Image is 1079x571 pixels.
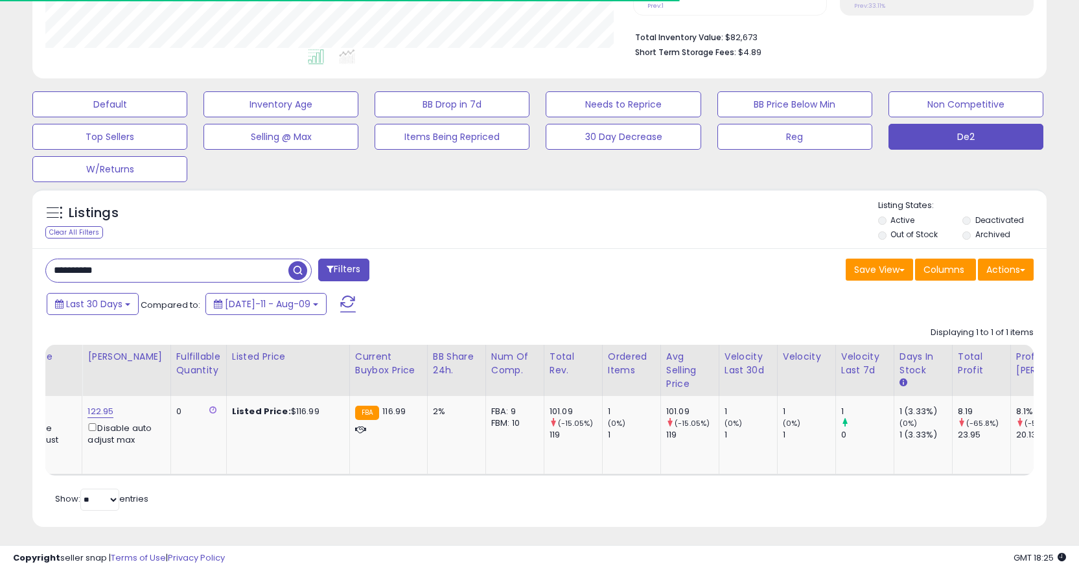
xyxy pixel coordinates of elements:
[725,406,777,417] div: 1
[923,263,964,276] span: Columns
[878,200,1047,212] p: Listing States:
[899,406,952,417] div: 1 (3.33%)
[47,293,139,315] button: Last 30 Days
[32,124,187,150] button: Top Sellers
[725,350,772,377] div: Velocity Last 30d
[66,297,122,310] span: Last 30 Days
[203,91,358,117] button: Inventory Age
[958,350,1005,377] div: Total Profit
[958,406,1010,417] div: 8.19
[491,406,534,417] div: FBA: 9
[888,124,1043,150] button: De2
[318,259,369,281] button: Filters
[375,124,529,150] button: Items Being Repriced
[635,47,736,58] b: Short Term Storage Fees:
[491,350,539,377] div: Num of Comp.
[915,259,976,281] button: Columns
[647,2,664,10] small: Prev: 1
[608,406,660,417] div: 1
[608,418,626,428] small: (0%)
[355,350,422,377] div: Current Buybox Price
[975,229,1010,240] label: Archived
[783,429,835,441] div: 1
[433,350,480,377] div: BB Share 24h.
[550,350,597,377] div: Total Rev.
[205,293,327,315] button: [DATE]-11 - Aug-09
[608,429,660,441] div: 1
[13,552,60,564] strong: Copyright
[841,429,894,441] div: 0
[87,350,165,364] div: [PERSON_NAME]
[1014,552,1066,564] span: 2025-09-9 18:25 GMT
[141,299,200,311] span: Compared to:
[854,2,885,10] small: Prev: 33.11%
[725,429,777,441] div: 1
[783,350,830,364] div: Velocity
[168,552,225,564] a: Privacy Policy
[890,229,938,240] label: Out of Stock
[635,29,1024,44] li: $82,673
[232,405,291,417] b: Listed Price:
[666,350,714,391] div: Avg Selling Price
[841,406,894,417] div: 1
[725,418,743,428] small: (0%)
[890,215,914,226] label: Active
[899,377,907,389] small: Days In Stock.
[975,215,1024,226] label: Deactivated
[375,91,529,117] button: BB Drop in 7d
[966,418,999,428] small: (-65.8%)
[717,91,872,117] button: BB Price Below Min
[32,156,187,182] button: W/Returns
[783,418,801,428] small: (0%)
[32,91,187,117] button: Default
[69,204,119,222] h5: Listings
[899,429,952,441] div: 1 (3.33%)
[111,552,166,564] a: Terms of Use
[666,406,719,417] div: 101.09
[717,124,872,150] button: Reg
[355,406,379,420] small: FBA
[433,406,476,417] div: 2%
[10,350,76,364] div: Min Price
[635,32,723,43] b: Total Inventory Value:
[1025,418,1061,428] small: (-59.76%)
[846,259,913,281] button: Save View
[888,91,1043,117] button: Non Competitive
[546,91,701,117] button: Needs to Reprice
[841,350,888,377] div: Velocity Last 7d
[958,429,1010,441] div: 23.95
[608,350,655,377] div: Ordered Items
[546,124,701,150] button: 30 Day Decrease
[558,418,593,428] small: (-15.05%)
[232,350,344,364] div: Listed Price
[225,297,310,310] span: [DATE]-11 - Aug-09
[675,418,710,428] small: (-15.05%)
[738,46,761,58] span: $4.89
[550,406,602,417] div: 101.09
[899,418,918,428] small: (0%)
[931,327,1034,339] div: Displaying 1 to 1 of 1 items
[87,421,160,446] div: Disable auto adjust max
[382,405,406,417] span: 116.99
[550,429,602,441] div: 119
[899,350,947,377] div: Days In Stock
[783,406,835,417] div: 1
[87,405,113,418] a: 122.95
[176,406,216,417] div: 0
[45,226,103,239] div: Clear All Filters
[13,552,225,565] div: seller snap | |
[232,406,340,417] div: $116.99
[491,417,534,429] div: FBM: 10
[176,350,221,377] div: Fulfillable Quantity
[978,259,1034,281] button: Actions
[203,124,358,150] button: Selling @ Max
[55,493,148,505] span: Show: entries
[666,429,719,441] div: 119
